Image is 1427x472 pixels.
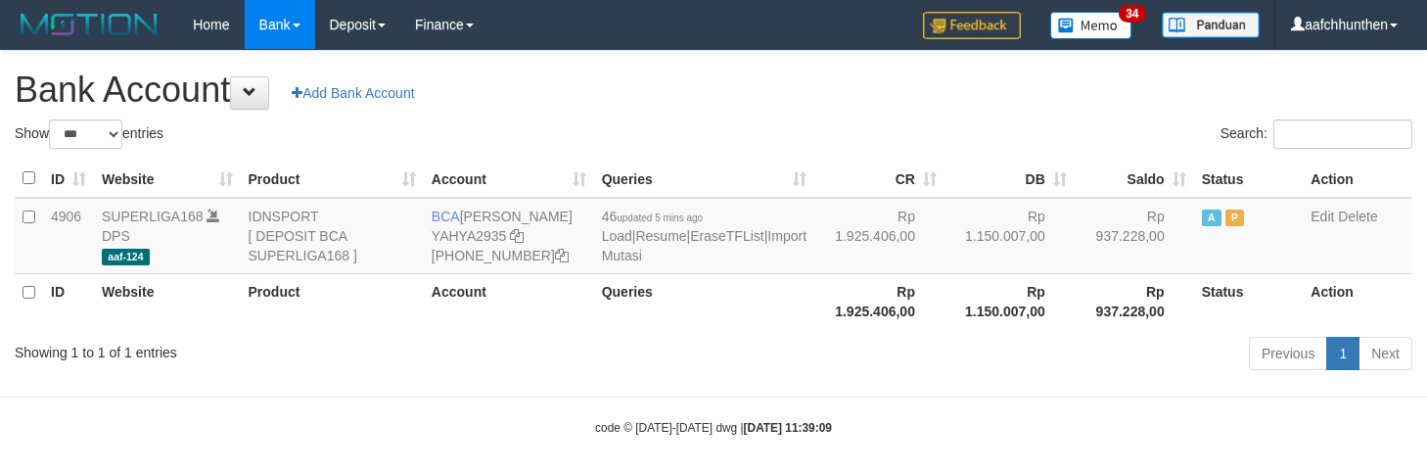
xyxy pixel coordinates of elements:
td: Rp 1.150.007,00 [944,198,1075,274]
span: aaf-124 [102,249,150,265]
th: ID: activate to sort column ascending [43,160,94,198]
td: 4906 [43,198,94,274]
span: updated 5 mins ago [617,212,703,223]
th: Status [1194,160,1304,198]
th: Account [424,273,594,329]
a: Copy YAHYA2935 to clipboard [510,228,524,244]
input: Search: [1273,119,1412,149]
th: CR: activate to sort column ascending [814,160,944,198]
td: Rp 1.925.406,00 [814,198,944,274]
th: Rp 937.228,00 [1075,273,1194,329]
a: Previous [1249,337,1327,370]
th: Website [94,273,241,329]
img: panduan.png [1162,12,1260,38]
a: Resume [635,228,686,244]
span: 46 [602,209,703,224]
a: YAHYA2935 [432,228,507,244]
a: EraseTFList [690,228,763,244]
th: Action [1303,160,1412,198]
th: Saldo: activate to sort column ascending [1075,160,1194,198]
td: DPS [94,198,241,274]
a: 1 [1326,337,1359,370]
th: Rp 1.925.406,00 [814,273,944,329]
th: Account: activate to sort column ascending [424,160,594,198]
strong: [DATE] 11:39:09 [744,421,832,435]
th: Website: activate to sort column ascending [94,160,241,198]
select: Showentries [49,119,122,149]
th: Product [241,273,424,329]
span: Paused [1225,210,1245,226]
label: Show entries [15,119,163,149]
th: DB: activate to sort column ascending [944,160,1075,198]
label: Search: [1220,119,1412,149]
a: Add Bank Account [279,76,427,110]
h1: Bank Account [15,71,1412,110]
th: Rp 1.150.007,00 [944,273,1075,329]
div: Showing 1 to 1 of 1 entries [15,335,580,362]
small: code © [DATE]-[DATE] dwg | [595,421,832,435]
a: Copy 4062301272 to clipboard [555,248,569,263]
img: MOTION_logo.png [15,10,163,39]
a: Next [1358,337,1412,370]
th: Status [1194,273,1304,329]
td: Rp 937.228,00 [1075,198,1194,274]
img: Feedback.jpg [923,12,1021,39]
span: | | | [602,209,806,263]
a: Edit [1311,209,1334,224]
th: Queries [594,273,814,329]
td: IDNSPORT [ DEPOSIT BCA SUPERLIGA168 ] [241,198,424,274]
td: [PERSON_NAME] [PHONE_NUMBER] [424,198,594,274]
span: 34 [1119,5,1145,23]
a: Load [602,228,632,244]
span: Active [1202,210,1221,226]
th: Action [1303,273,1412,329]
span: BCA [432,209,460,224]
th: ID [43,273,94,329]
a: SUPERLIGA168 [102,209,204,224]
th: Product: activate to sort column ascending [241,160,424,198]
a: Delete [1338,209,1377,224]
a: Import Mutasi [602,228,806,263]
img: Button%20Memo.svg [1050,12,1132,39]
th: Queries: activate to sort column ascending [594,160,814,198]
